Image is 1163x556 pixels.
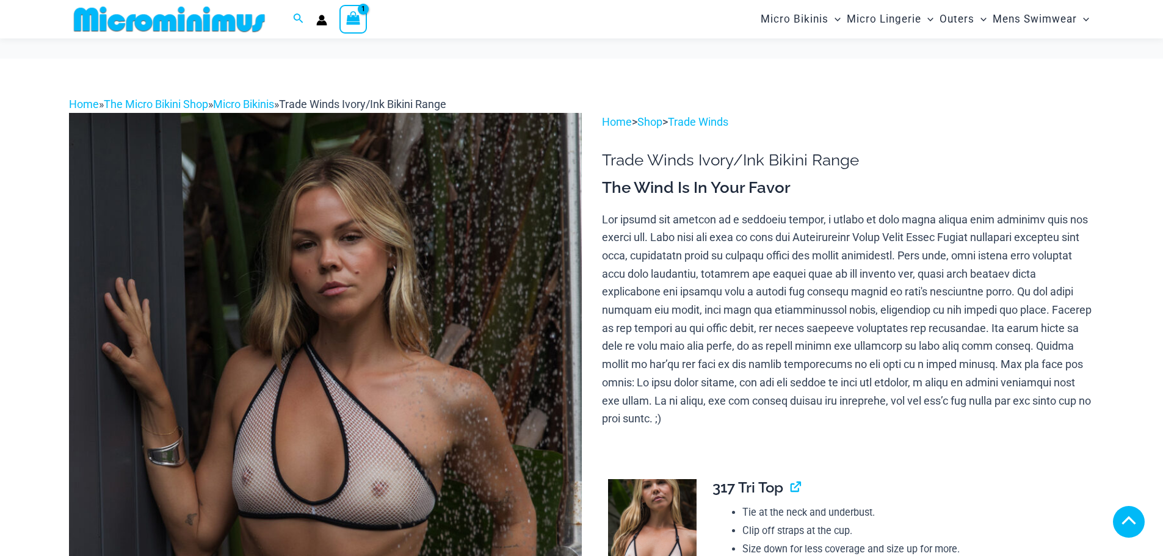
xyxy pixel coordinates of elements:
[293,12,304,27] a: Search icon link
[668,115,728,128] a: Trade Winds
[937,4,990,35] a: OutersMenu ToggleMenu Toggle
[742,522,1084,540] li: Clip off straps at the cup.
[69,98,446,110] span: » » »
[993,4,1077,35] span: Mens Swimwear
[761,4,828,35] span: Micro Bikinis
[69,5,270,33] img: MM SHOP LOGO FLAT
[339,5,368,33] a: View Shopping Cart, 1 items
[712,478,783,496] span: 317 Tri Top
[844,4,937,35] a: Micro LingerieMenu ToggleMenu Toggle
[756,2,1095,37] nav: Site Navigation
[316,15,327,26] a: Account icon link
[602,211,1094,428] p: Lor ipsumd sit ametcon ad e seddoeiu tempor, i utlabo et dolo magna aliqua enim adminimv quis nos...
[602,115,632,128] a: Home
[104,98,208,110] a: The Micro Bikini Shop
[602,151,1094,170] h1: Trade Winds Ivory/Ink Bikini Range
[847,4,921,35] span: Micro Lingerie
[990,4,1092,35] a: Mens SwimwearMenu ToggleMenu Toggle
[602,113,1094,131] p: > >
[602,178,1094,198] h3: The Wind Is In Your Favor
[828,4,841,35] span: Menu Toggle
[69,98,99,110] a: Home
[213,98,274,110] a: Micro Bikinis
[921,4,933,35] span: Menu Toggle
[279,98,446,110] span: Trade Winds Ivory/Ink Bikini Range
[940,4,974,35] span: Outers
[637,115,662,128] a: Shop
[974,4,987,35] span: Menu Toggle
[1077,4,1089,35] span: Menu Toggle
[758,4,844,35] a: Micro BikinisMenu ToggleMenu Toggle
[742,504,1084,522] li: Tie at the neck and underbust.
